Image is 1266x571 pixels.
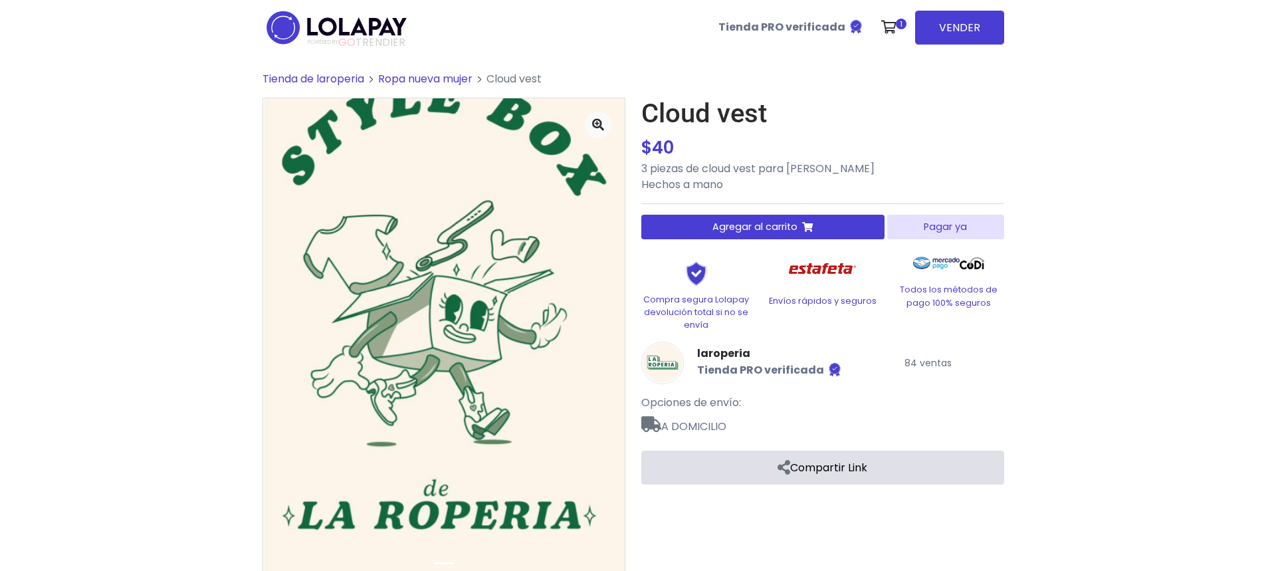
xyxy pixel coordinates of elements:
span: Cloud vest [486,71,542,86]
b: Tienda PRO verificada [697,363,824,378]
img: Codi Logo [960,250,984,277]
b: Tienda PRO verificada [718,19,845,35]
img: Estafeta Logo [778,250,867,288]
div: $ [641,135,1004,161]
a: Ropa nueva mujer [378,71,473,86]
p: 3 piezas de cloud vest para [PERSON_NAME] Hechos a mano [641,161,1004,193]
img: laroperia [641,342,684,384]
span: 40 [652,136,674,160]
a: 1 [875,7,910,47]
a: Compartir Link [641,451,1004,485]
span: POWERED BY [308,39,338,46]
img: Mercado Pago Logo [913,250,960,277]
a: Tienda de laroperia [263,71,364,86]
img: Shield [663,261,730,286]
nav: breadcrumb [263,71,1004,98]
span: GO [338,35,356,50]
a: VENDER [915,11,1004,45]
img: Tienda verificada [827,362,843,378]
span: A DOMICILIO [641,411,1004,435]
h1: Cloud vest [641,98,1004,130]
span: Opciones de envío: [641,395,741,410]
span: 1 [896,19,906,29]
span: TRENDIER [308,37,405,49]
p: Compra segura Lolapay devolución total si no se envía [641,293,752,332]
button: Pagar ya [887,215,1003,239]
small: 84 ventas [904,356,952,370]
p: Envíos rápidos y seguros [768,294,878,307]
button: Agregar al carrito [641,215,885,239]
p: Todos los métodos de pago 100% seguros [894,283,1004,308]
span: Agregar al carrito [712,220,797,234]
img: logo [263,7,411,49]
a: laroperia [697,346,843,362]
img: Tienda verificada [848,19,864,35]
